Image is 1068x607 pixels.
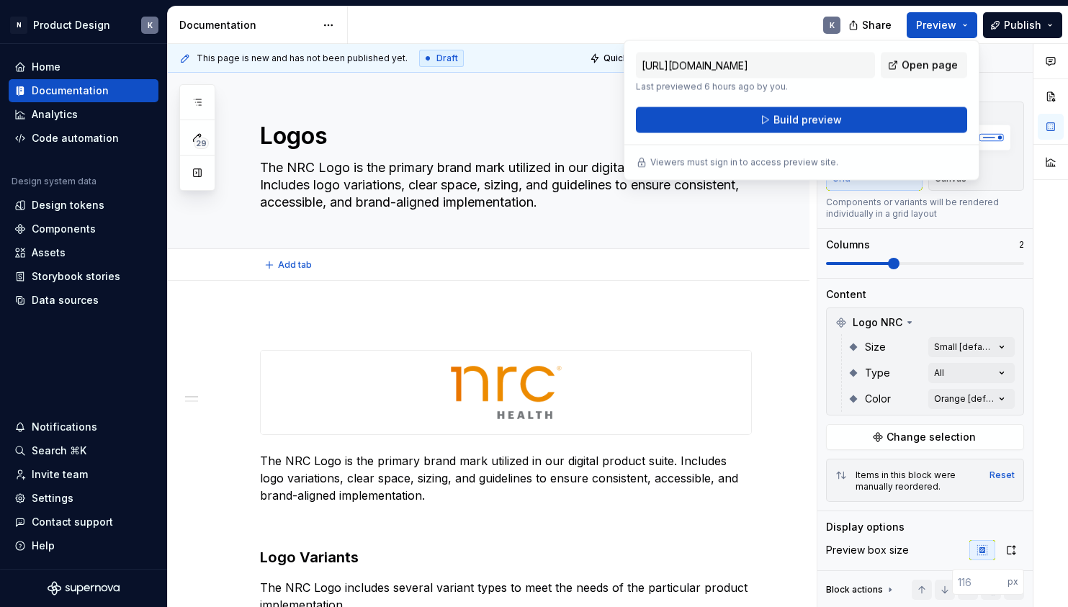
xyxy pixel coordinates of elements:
span: Draft [436,53,458,64]
span: Build preview [773,113,842,127]
button: Reset [990,469,1015,481]
div: Block actions [826,580,896,600]
button: Search ⌘K [9,439,158,462]
div: Display options [826,520,905,534]
div: Documentation [32,84,109,98]
span: This page is new and has not been published yet. [197,53,408,64]
p: The NRC Logo is the primary brand mark utilized in our digital product suite. Includes logo varia... [260,452,752,504]
p: Viewers must sign in to access preview site. [650,157,838,168]
div: Search ⌘K [32,444,86,458]
span: Share [862,18,892,32]
a: Invite team [9,463,158,486]
div: Components or variants will be rendered individually in a grid layout [826,197,1024,220]
div: K [830,19,835,31]
div: N [10,17,27,34]
span: Logo NRC [853,315,902,330]
a: Code automation [9,127,158,150]
textarea: The NRC Logo is the primary brand mark utilized in our digital product suite. Includes logo varia... [257,156,749,214]
a: Home [9,55,158,78]
span: Change selection [887,430,976,444]
div: Logo NRC [830,311,1020,334]
button: Quick preview [585,48,672,68]
button: Publish [983,12,1062,38]
p: 2 [1019,239,1024,251]
a: Storybook stories [9,265,158,288]
div: Preview box size [826,543,909,557]
button: Small [default] [928,337,1015,357]
div: All [934,367,944,379]
h3: Logo Variants [260,547,752,567]
span: Open page [902,58,958,73]
span: Quick preview [603,53,665,64]
button: Build preview [636,107,967,133]
textarea: Logos [257,119,749,153]
a: Settings [9,487,158,510]
div: Contact support [32,515,113,529]
span: Size [865,340,886,354]
div: Documentation [179,18,315,32]
div: Small [default] [934,341,995,353]
div: Items in this block were manually reordered. [856,469,981,493]
input: 116 [952,569,1008,595]
div: Design tokens [32,198,104,212]
div: K [148,19,153,31]
a: Design tokens [9,194,158,217]
span: Color [865,392,891,406]
button: Change selection [826,424,1024,450]
div: Assets [32,246,66,260]
svg: Supernova Logo [48,581,120,595]
button: Preview [907,12,977,38]
a: Assets [9,241,158,264]
span: Add tab [278,259,312,271]
button: Help [9,534,158,557]
a: Documentation [9,79,158,102]
p: px [1008,576,1018,588]
div: Orange [default] [934,393,995,405]
div: Help [32,539,55,553]
span: Type [865,366,890,380]
div: Data sources [32,293,99,307]
button: NProduct DesignK [3,9,164,40]
button: Add tab [260,255,318,275]
button: Notifications [9,415,158,439]
p: Last previewed 6 hours ago by you. [636,81,875,93]
div: Analytics [32,107,78,122]
a: Analytics [9,103,158,126]
div: Code automation [32,131,119,145]
button: Share [841,12,901,38]
div: Home [32,60,60,74]
span: 29 [194,138,209,149]
span: Preview [916,18,956,32]
div: Components [32,222,96,236]
div: Product Design [33,18,110,32]
div: Content [826,287,866,302]
button: Contact support [9,511,158,534]
a: Components [9,217,158,240]
div: Columns [826,238,870,252]
div: Settings [32,491,73,505]
a: Data sources [9,289,158,312]
button: All [928,363,1015,383]
div: Design system data [12,176,97,187]
div: Storybook stories [32,269,120,284]
div: Block actions [826,584,883,595]
div: Notifications [32,420,97,434]
span: Publish [1004,18,1041,32]
button: Orange [default] [928,389,1015,409]
div: Invite team [32,467,88,482]
a: Open page [881,53,967,78]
